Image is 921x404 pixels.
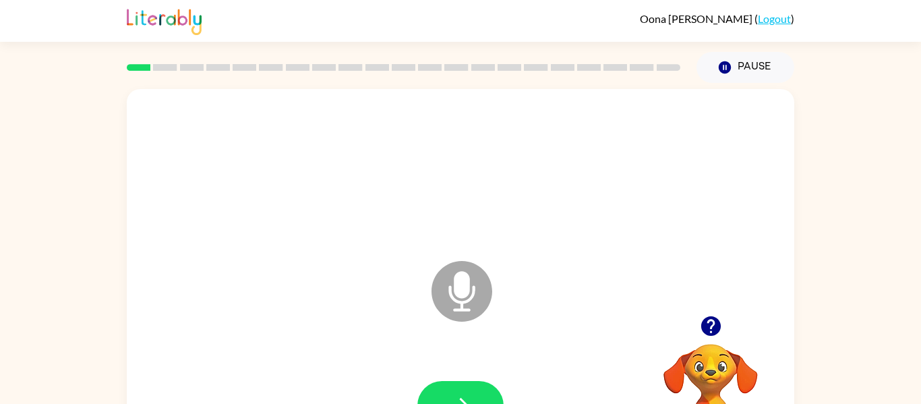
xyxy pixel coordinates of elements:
[640,12,754,25] span: Oona [PERSON_NAME]
[127,5,202,35] img: Literably
[640,12,794,25] div: ( )
[758,12,791,25] a: Logout
[696,52,794,83] button: Pause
